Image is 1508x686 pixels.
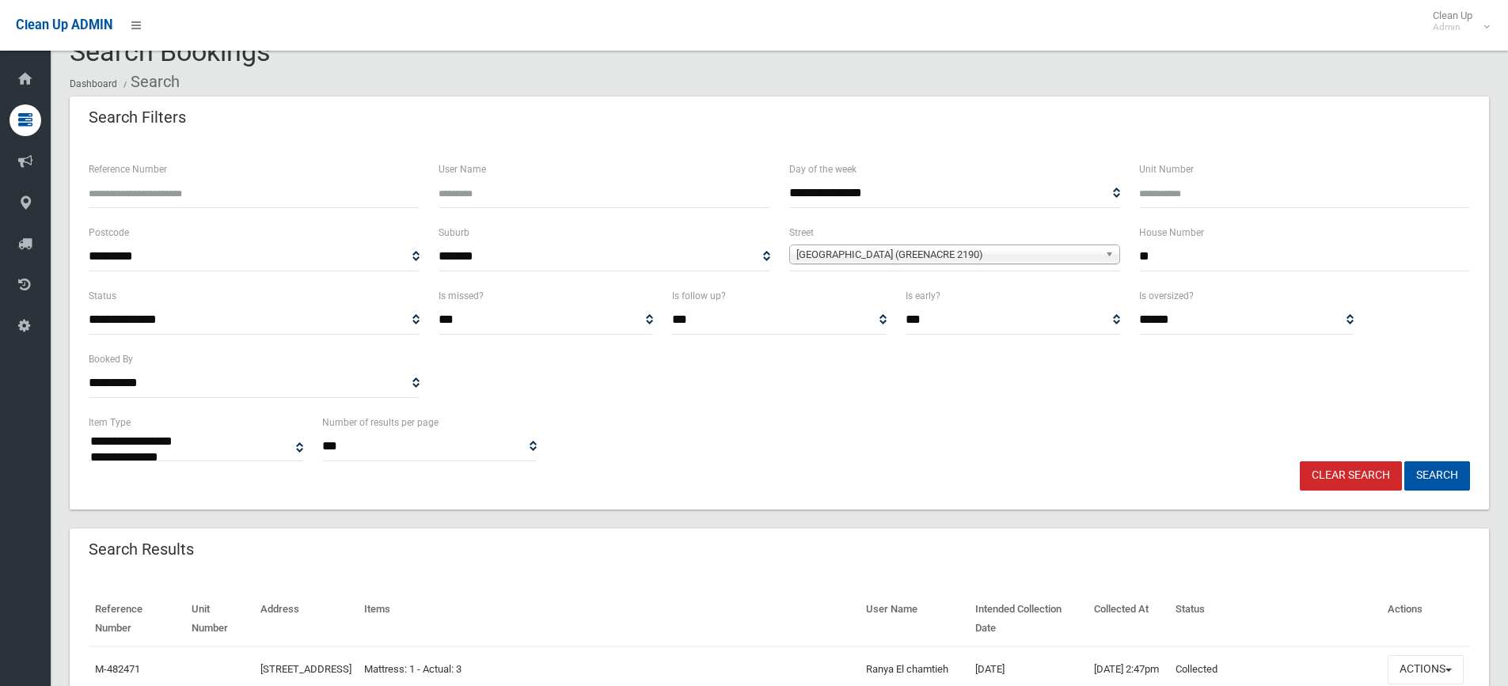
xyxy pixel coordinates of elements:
label: Item Type [89,414,131,431]
a: M-482471 [95,663,140,675]
span: Clean Up ADMIN [16,17,112,32]
label: Number of results per page [322,414,439,431]
a: Dashboard [70,78,117,89]
label: House Number [1139,224,1204,241]
th: Status [1169,592,1381,646]
span: Search Bookings [70,36,271,67]
label: User Name [439,161,486,178]
th: Address [254,592,358,646]
th: Items [358,592,860,646]
th: Collected At [1088,592,1169,646]
label: Suburb [439,224,469,241]
small: Admin [1433,21,1472,33]
label: Status [89,287,116,305]
span: [GEOGRAPHIC_DATA] (GREENACRE 2190) [796,245,1099,264]
label: Reference Number [89,161,167,178]
th: Unit Number [185,592,254,646]
th: User Name [860,592,970,646]
label: Street [789,224,814,241]
span: Clean Up [1425,9,1488,33]
a: [STREET_ADDRESS] [260,663,351,675]
header: Search Results [70,534,213,565]
li: Search [120,67,180,97]
th: Intended Collection Date [969,592,1088,646]
label: Unit Number [1139,161,1194,178]
a: Clear Search [1300,461,1402,491]
label: Is follow up? [672,287,726,305]
label: Day of the week [789,161,857,178]
button: Search [1404,461,1470,491]
button: Actions [1388,655,1464,684]
label: Booked By [89,351,133,368]
header: Search Filters [70,102,205,133]
th: Actions [1381,592,1470,646]
label: Is missed? [439,287,484,305]
th: Reference Number [89,592,185,646]
label: Is oversized? [1139,287,1194,305]
label: Postcode [89,224,129,241]
label: Is early? [906,287,940,305]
